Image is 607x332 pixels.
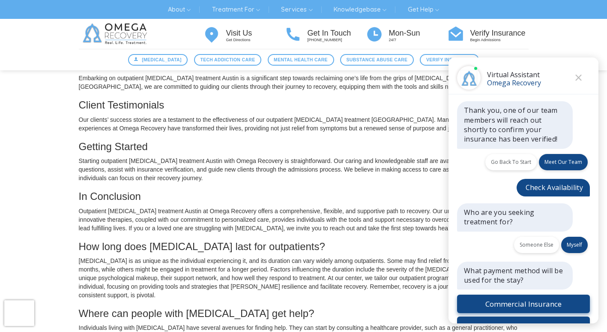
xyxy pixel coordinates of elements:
span: Substance Abuse Care [347,56,408,63]
a: Substance Abuse Care [340,54,414,66]
a: Visit Us Get Directions [203,25,284,43]
p: [PHONE_NUMBER] [308,37,366,43]
h4: Visit Us [226,29,284,38]
p: [MEDICAL_DATA] is as unique as the individual experiencing it, and its duration can vary widely a... [79,257,529,299]
span: Tech Addiction Care [200,56,255,63]
a: Mental Health Care [268,54,334,66]
span: [MEDICAL_DATA] [142,56,182,63]
h4: Verify Insurance [470,29,529,38]
a: Tech Addiction Care [194,54,261,66]
span: Mental Health Care [274,56,328,63]
p: Starting outpatient [MEDICAL_DATA] treatment Austin with Omega Recovery is straightforward. Our c... [79,157,529,182]
span: Verify Insurance [426,56,472,63]
h3: In Conclusion [79,191,529,202]
h3: Where can people with [MEDICAL_DATA] get help? [79,308,529,319]
a: Verify Insurance Begin Admissions [447,25,529,43]
a: Get Help [401,3,446,16]
img: Omega Recovery [79,19,154,49]
a: Treatment For [206,3,266,16]
h3: Client Testimonials [79,100,529,111]
h3: Getting Started [79,141,529,152]
p: Outpatient [MEDICAL_DATA] treatment Austin at Omega Recovery offers a comprehensive, flexible, an... [79,207,529,232]
p: 24/7 [389,37,447,43]
iframe: reCAPTCHA [4,300,34,326]
a: [MEDICAL_DATA] [128,54,188,66]
p: Embarking on outpatient [MEDICAL_DATA] treatment Austin is a significant step towards reclaiming ... [79,74,529,91]
a: Knowledgebase [327,3,393,16]
p: Get Directions [226,37,284,43]
p: Our clients’ success stories are a testament to the effectiveness of our outpatient [MEDICAL_DATA... [79,115,529,133]
h4: Mon-Sun [389,29,447,38]
a: Get In Touch [PHONE_NUMBER] [284,25,366,43]
p: Begin Admissions [470,37,529,43]
h3: How long does [MEDICAL_DATA] last for outpatients? [79,241,529,252]
a: Services [275,3,319,16]
a: About [161,3,197,16]
h4: Get In Touch [308,29,366,38]
a: Verify Insurance [420,54,478,66]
